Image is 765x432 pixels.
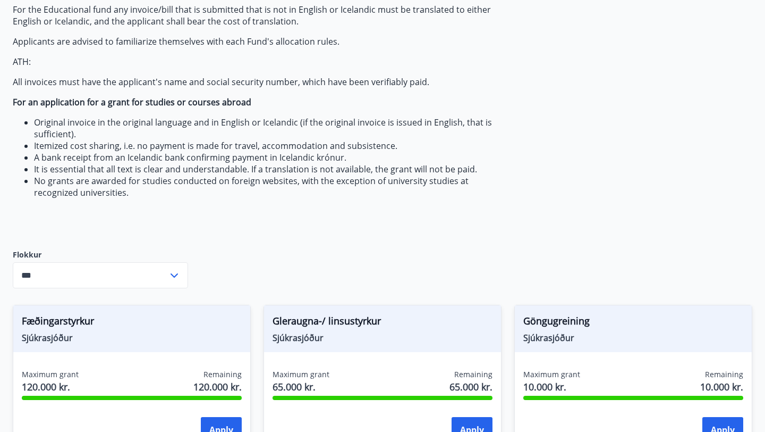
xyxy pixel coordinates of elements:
[13,250,188,260] label: Flokkur
[203,369,242,380] span: Remaining
[705,369,743,380] span: Remaining
[34,163,514,175] li: It is essential that all text is clear and understandable. If a translation is not available, the...
[34,152,514,163] li: A bank receipt from an Icelandic bank confirming payment in Icelandic krónur.
[13,56,514,68] p: ATH:
[34,175,514,198] li: No grants are awarded for studies conducted on foreign websites, with the exception of university...
[523,314,743,332] span: Göngugreining
[523,380,580,394] span: 10.000 kr.
[13,36,514,47] p: Applicants are advised to familiarize themselves with each Fund's allocation rules.
[22,314,242,332] span: Fæðingarstyrkur
[34,117,514,140] li: Original invoice in the original language and in English or Icelandic (if the original invoice is...
[13,4,514,27] p: For the Educational fund any invoice/bill that is submitted that is not in English or Icelandic m...
[273,369,329,380] span: Maximum grant
[22,332,242,344] span: Sjúkrasjóður
[34,140,514,152] li: Itemized cost sharing, i.e. no payment is made for travel, accommodation and subsistence.
[273,314,492,332] span: Gleraugna-/ linsustyrkur
[273,380,329,394] span: 65.000 kr.
[13,76,514,88] p: All invoices must have the applicant's name and social security number, which have been verifiabl...
[193,380,242,394] span: 120.000 kr.
[13,96,251,108] strong: For an application for a grant for studies or courses abroad
[22,369,79,380] span: Maximum grant
[700,380,743,394] span: 10.000 kr.
[273,332,492,344] span: Sjúkrasjóður
[22,380,79,394] span: 120.000 kr.
[523,369,580,380] span: Maximum grant
[454,369,492,380] span: Remaining
[449,380,492,394] span: 65.000 kr.
[523,332,743,344] span: Sjúkrasjóður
